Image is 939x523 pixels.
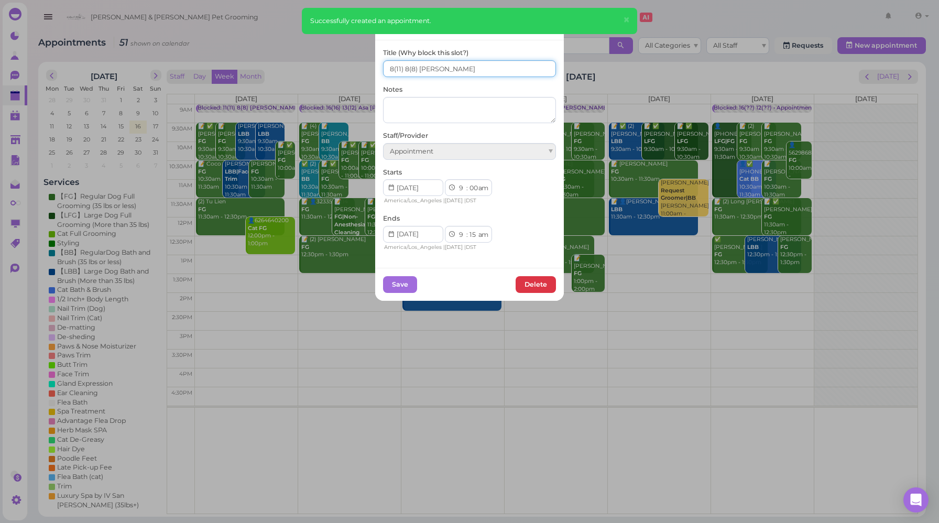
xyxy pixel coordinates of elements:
[516,276,556,293] button: Delete
[383,168,402,177] label: Starts
[445,244,463,250] span: [DATE]
[384,197,442,204] span: America/Los_Angeles
[383,276,417,293] button: Save
[466,244,476,250] span: DST
[383,214,400,223] label: Ends
[623,13,630,27] span: ×
[384,244,442,250] span: America/Los_Angeles
[466,197,476,204] span: DST
[903,487,929,513] div: Open Intercom Messenger
[550,19,556,34] span: ×
[383,60,556,77] input: Vacation, Late shift, etc.
[617,8,636,32] button: Close
[383,196,500,205] div: | |
[390,147,433,155] span: Appointment
[383,243,500,252] div: | |
[383,131,428,140] label: Staff/Provider
[383,48,468,58] label: Title (Why block this slot?)
[383,21,449,32] div: Edit Slot Blocker
[383,85,402,94] label: Notes
[445,197,463,204] span: [DATE]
